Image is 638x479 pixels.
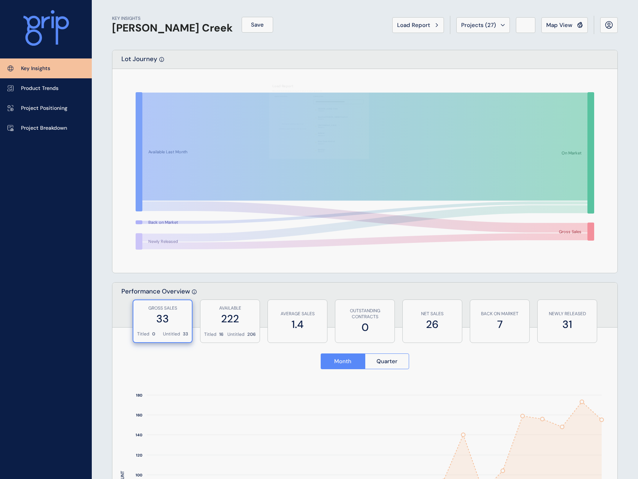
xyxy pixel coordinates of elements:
[21,105,67,112] p: Project Positioning
[406,317,458,332] label: 26
[541,311,593,317] p: NEWLY RELEASED
[474,311,526,317] p: BACK ON MARKET
[137,331,149,337] p: Titled
[137,311,188,326] label: 33
[112,15,233,22] p: KEY INSIGHTS
[163,331,180,337] p: Untitled
[136,433,142,437] text: 140
[321,353,365,369] button: Month
[152,331,155,337] p: 0
[461,21,496,29] span: Projects ( 27 )
[272,317,323,332] label: 1.4
[365,353,409,369] button: Quarter
[334,358,351,365] span: Month
[136,413,142,418] text: 160
[136,393,142,398] text: 180
[541,17,588,33] button: Map View
[21,124,67,132] p: Project Breakdown
[227,331,245,338] p: Untitled
[474,317,526,332] label: 7
[397,21,430,29] span: Load Report
[183,331,188,337] p: 33
[21,85,58,92] p: Product Trends
[541,317,593,332] label: 31
[272,311,323,317] p: AVERAGE SALES
[137,305,188,311] p: GROSS SALES
[392,17,444,33] button: Load Report
[204,331,217,338] p: Titled
[247,331,256,338] p: 206
[546,21,572,29] span: Map View
[112,22,233,34] h1: [PERSON_NAME] Creek
[219,331,224,338] p: 16
[121,55,157,69] p: Lot Journey
[377,358,397,365] span: Quarter
[339,308,391,320] p: OUTSTANDING CONTRACTS
[121,287,190,327] p: Performance Overview
[136,473,142,478] text: 100
[339,320,391,335] label: 0
[204,305,256,311] p: AVAILABLE
[136,453,142,458] text: 120
[251,21,264,28] span: Save
[242,17,273,33] button: Save
[456,17,510,33] button: Projects (27)
[406,311,458,317] p: NET SALES
[21,65,50,72] p: Key Insights
[204,311,256,326] label: 222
